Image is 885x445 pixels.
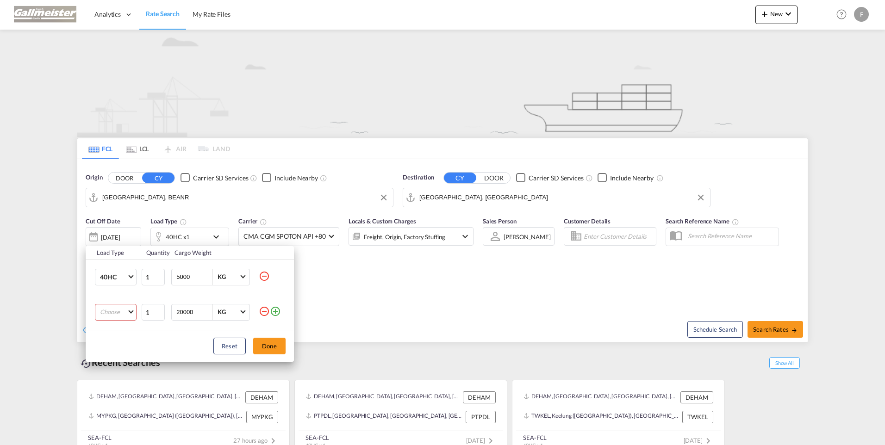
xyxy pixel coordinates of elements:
input: Enter Weight [175,269,212,285]
md-icon: icon-plus-circle-outline [270,306,281,317]
input: Qty [142,269,165,285]
div: KG [218,273,226,280]
span: 40HC [100,272,127,282]
input: Qty [142,304,165,321]
md-select: Choose: 40HC [95,269,137,285]
th: Quantity [141,246,169,260]
input: Enter Weight [175,304,212,320]
th: Load Type [86,246,141,260]
button: Done [253,338,286,354]
md-select: Choose [95,304,137,321]
md-icon: icon-minus-circle-outline [259,306,270,317]
div: KG [218,308,226,315]
button: Reset [213,338,246,354]
div: Cargo Weight [175,248,253,257]
md-icon: icon-minus-circle-outline [259,271,270,282]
